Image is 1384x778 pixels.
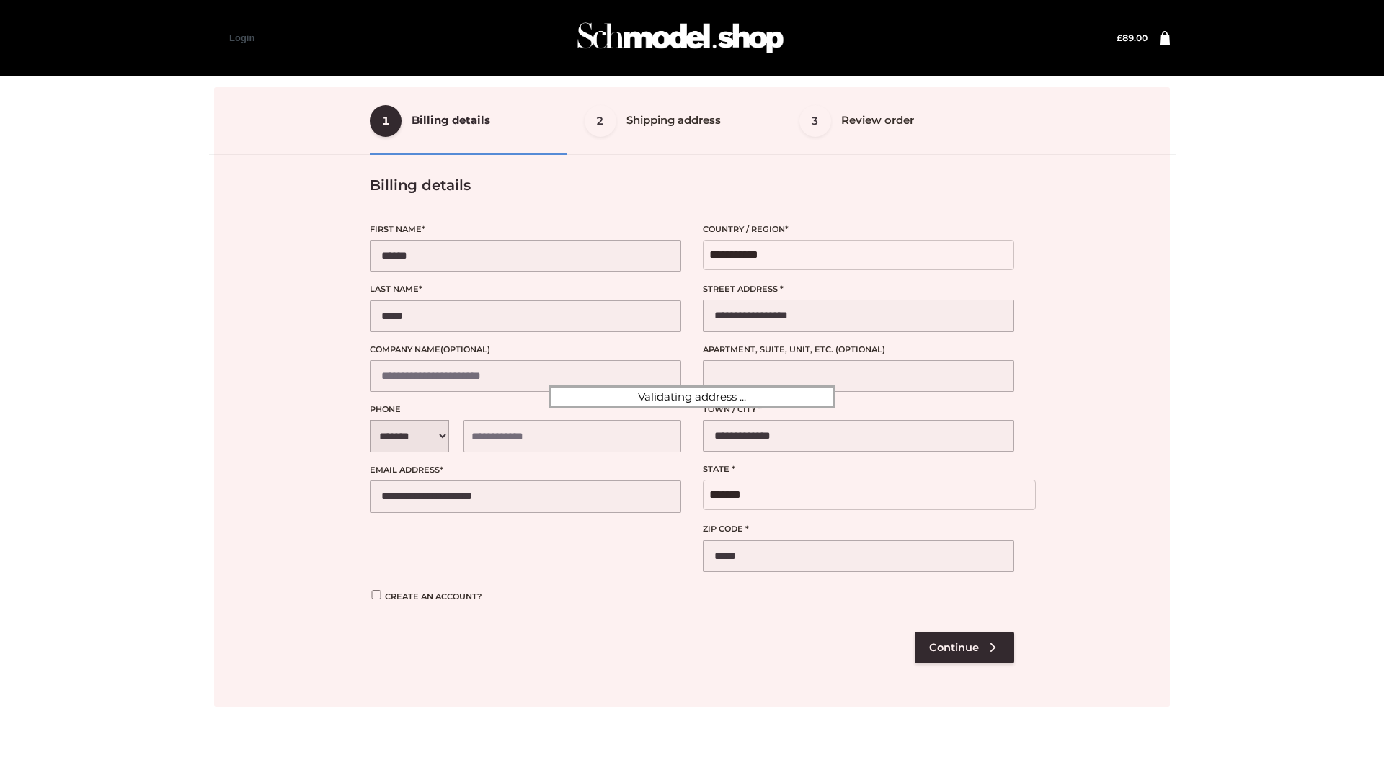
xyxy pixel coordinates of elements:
img: Schmodel Admin 964 [572,9,789,66]
bdi: 89.00 [1117,32,1148,43]
a: Login [229,32,254,43]
span: £ [1117,32,1122,43]
div: Validating address ... [549,385,835,408]
a: £89.00 [1117,32,1148,43]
